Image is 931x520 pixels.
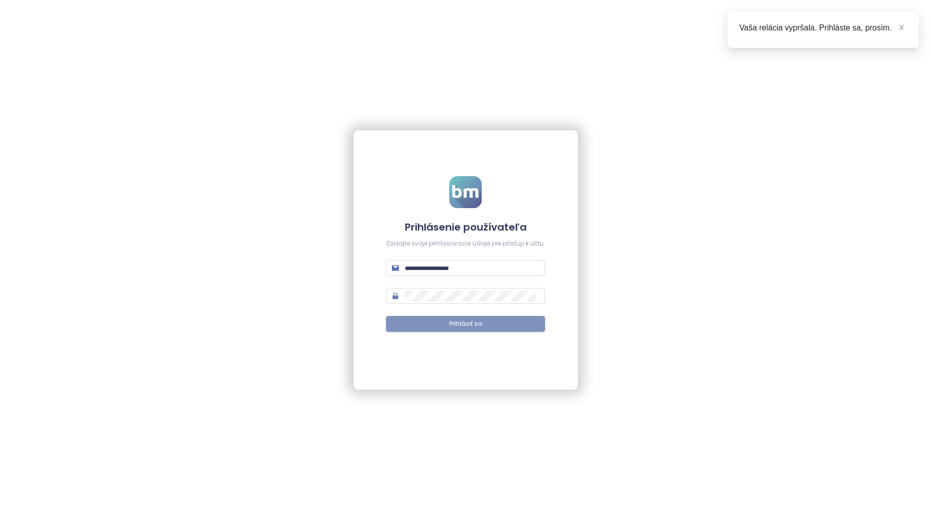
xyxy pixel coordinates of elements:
[392,264,399,271] span: mail
[739,22,907,34] div: Vaša relácia vypršala. Prihláste sa, prosím.
[386,239,545,249] div: Zadajte svoje prihlasovacie údaje pre prístup k účtu.
[898,24,905,31] span: close
[386,316,545,332] button: Prihlásiť sa
[449,319,482,329] span: Prihlásiť sa
[449,176,482,208] img: logo
[392,292,399,299] span: lock
[386,220,545,234] h4: Prihlásenie používateľa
